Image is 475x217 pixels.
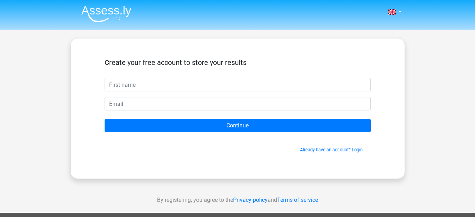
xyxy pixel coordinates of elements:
input: First name [105,78,371,91]
h5: Create your free account to store your results [105,58,371,67]
a: Already have an account? Login [300,147,363,152]
a: Terms of service [277,197,318,203]
input: Email [105,97,371,110]
a: Privacy policy [233,197,268,203]
input: Continue [105,119,371,132]
img: Assessly [81,6,131,22]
